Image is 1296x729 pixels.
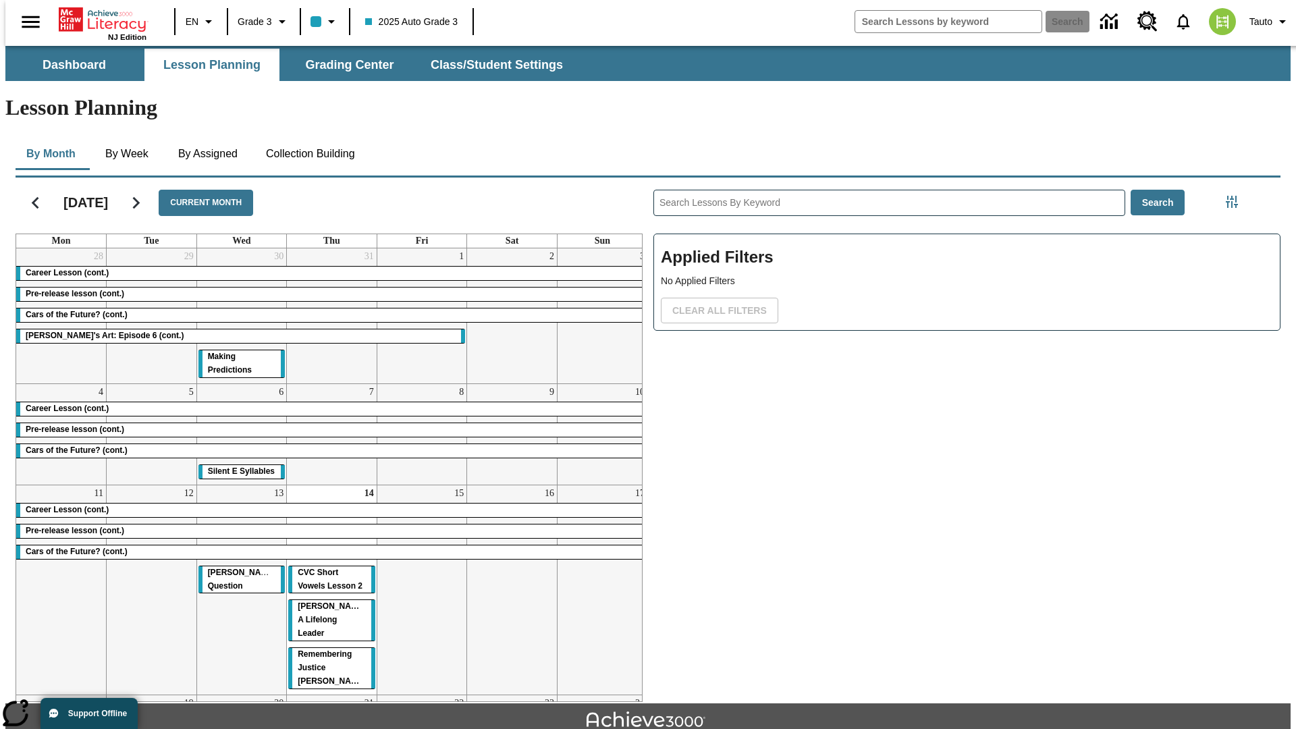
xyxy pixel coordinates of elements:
td: August 13, 2025 [196,485,287,695]
td: July 28, 2025 [16,248,107,383]
button: Next [119,186,153,220]
span: CVC Short Vowels Lesson 2 [298,568,362,591]
span: Tauto [1249,15,1272,29]
td: August 7, 2025 [287,383,377,485]
a: August 7, 2025 [367,384,377,400]
button: Grading Center [282,49,417,81]
div: Pre-release lesson (cont.) [16,423,647,437]
button: Filters Side menu [1218,188,1245,215]
td: August 10, 2025 [557,383,647,485]
a: Monday [49,234,74,248]
td: August 8, 2025 [377,383,467,485]
td: August 12, 2025 [107,485,197,695]
span: Dianne Feinstein: A Lifelong Leader [298,601,369,638]
div: Career Lesson (cont.) [16,504,647,517]
a: August 22, 2025 [452,695,466,711]
a: August 15, 2025 [452,485,466,502]
div: Pre-release lesson (cont.) [16,524,647,538]
td: August 16, 2025 [467,485,558,695]
div: SubNavbar [5,49,575,81]
button: Search [1131,190,1185,216]
button: Class/Student Settings [420,49,574,81]
td: August 17, 2025 [557,485,647,695]
span: Silent E Syllables [208,466,275,476]
span: Cars of the Future? (cont.) [26,310,128,319]
button: Language: EN, Select a language [180,9,223,34]
button: Collection Building [255,138,366,170]
a: August 9, 2025 [547,384,557,400]
a: July 31, 2025 [362,248,377,265]
a: August 24, 2025 [632,695,647,711]
a: August 16, 2025 [542,485,557,502]
a: Wednesday [230,234,253,248]
span: Career Lesson (cont.) [26,505,109,514]
button: Lesson Planning [144,49,279,81]
a: Home [59,6,146,33]
td: August 1, 2025 [377,248,467,383]
div: Applied Filters [653,234,1280,331]
h2: Applied Filters [661,241,1273,274]
input: Search Lessons By Keyword [654,190,1125,215]
button: Grade: Grade 3, Select a grade [232,9,296,34]
td: August 3, 2025 [557,248,647,383]
span: Joplin's Question [208,568,276,591]
a: August 3, 2025 [637,248,647,265]
td: July 29, 2025 [107,248,197,383]
div: Career Lesson (cont.) [16,402,647,416]
a: August 19, 2025 [182,695,196,711]
a: Friday [413,234,431,248]
a: August 18, 2025 [91,695,106,711]
span: Cars of the Future? (cont.) [26,446,128,455]
a: August 4, 2025 [96,384,106,400]
button: Previous [18,186,53,220]
div: Remembering Justice O'Connor [288,648,375,688]
a: July 30, 2025 [271,248,286,265]
p: No Applied Filters [661,274,1273,288]
a: August 12, 2025 [182,485,196,502]
a: August 14, 2025 [362,485,377,502]
div: Career Lesson (cont.) [16,267,647,280]
td: July 30, 2025 [196,248,287,383]
button: By Week [93,138,161,170]
a: August 10, 2025 [632,384,647,400]
a: Resource Center, Will open in new tab [1129,3,1166,40]
div: Silent E Syllables [198,465,286,479]
button: Class color is light blue. Change class color [305,9,345,34]
td: August 11, 2025 [16,485,107,695]
div: SubNavbar [5,46,1291,81]
div: Calendar [5,172,643,702]
button: Select a new avatar [1201,4,1244,39]
span: Remembering Justice O'Connor [298,649,366,686]
a: August 21, 2025 [362,695,377,711]
h2: [DATE] [63,194,108,211]
span: NJ Edition [108,33,146,41]
td: August 15, 2025 [377,485,467,695]
span: Career Lesson (cont.) [26,404,109,413]
a: August 1, 2025 [456,248,466,265]
div: Joplin's Question [198,566,286,593]
td: August 9, 2025 [467,383,558,485]
a: August 17, 2025 [632,485,647,502]
span: Pre-release lesson (cont.) [26,289,124,298]
button: Open side menu [11,2,51,42]
td: August 5, 2025 [107,383,197,485]
a: August 20, 2025 [271,695,286,711]
div: Violet's Art: Episode 6 (cont.) [16,329,465,343]
a: July 29, 2025 [182,248,196,265]
span: Violet's Art: Episode 6 (cont.) [26,331,184,340]
span: 2025 Auto Grade 3 [365,15,458,29]
button: Dashboard [7,49,142,81]
div: Home [59,5,146,41]
button: Current Month [159,190,253,216]
div: Search [643,172,1280,702]
a: August 5, 2025 [186,384,196,400]
div: Making Predictions [198,350,286,377]
div: Cars of the Future? (cont.) [16,444,647,458]
td: August 4, 2025 [16,383,107,485]
a: August 11, 2025 [92,485,106,502]
span: Making Predictions [208,352,252,375]
a: August 8, 2025 [456,384,466,400]
img: avatar image [1209,8,1236,35]
span: Cars of the Future? (cont.) [26,547,128,556]
a: July 28, 2025 [91,248,106,265]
